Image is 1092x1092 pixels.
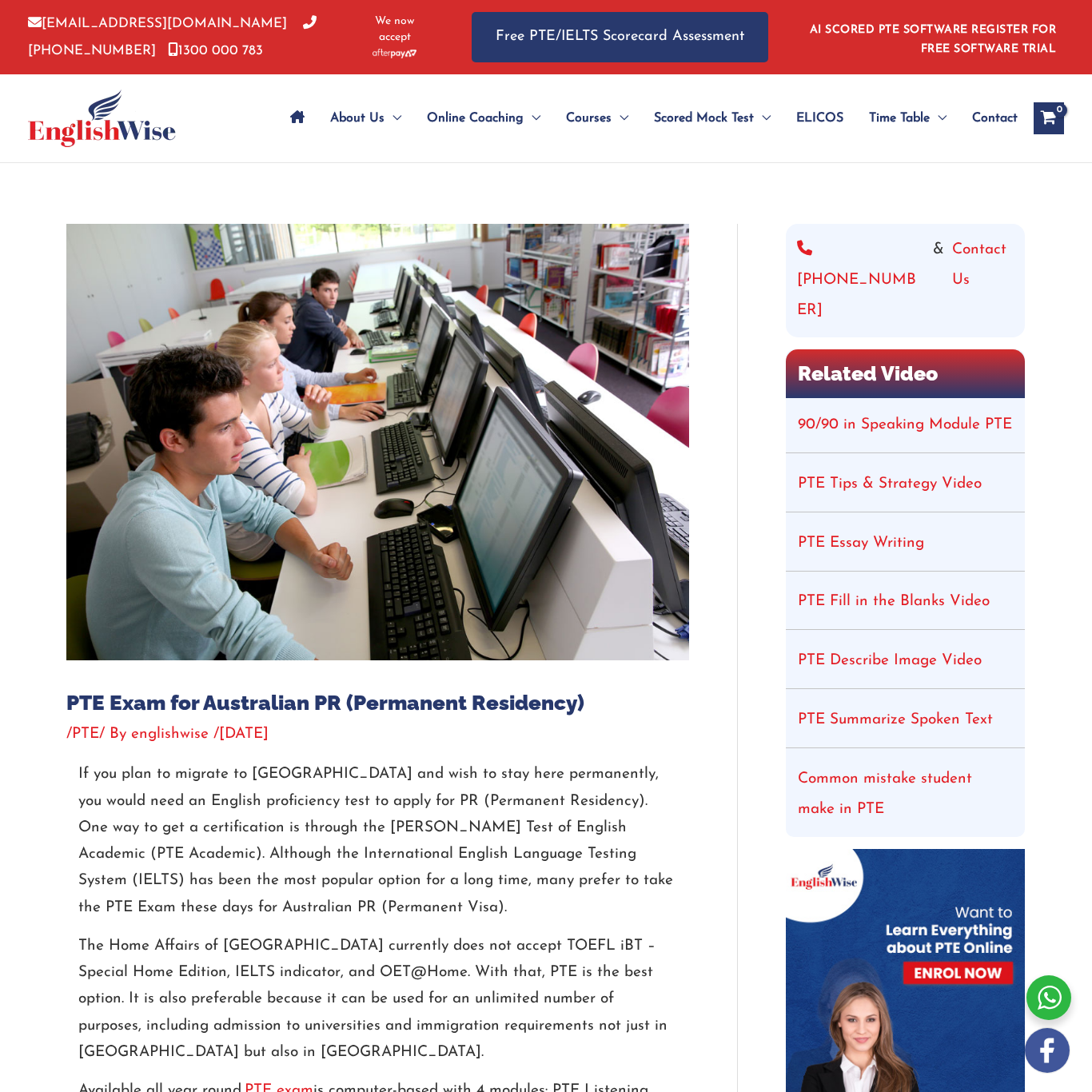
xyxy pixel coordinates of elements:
span: Menu Toggle [754,90,771,146]
a: PTE Summarize Spoken Text [798,712,993,727]
p: If you plan to migrate to [GEOGRAPHIC_DATA] and wish to stay here permanently, you would need an ... [78,761,677,921]
a: Common mistake student make in PTE [798,771,972,817]
img: Afterpay-Logo [373,49,416,58]
a: PTE Fill in the Blanks Video [798,594,990,609]
a: [PHONE_NUMBER] [797,235,925,326]
span: Time Table [869,90,930,146]
a: AI SCORED PTE SOFTWARE REGISTER FOR FREE SOFTWARE TRIAL [810,24,1057,55]
nav: Site Navigation: Main Menu [277,90,1018,146]
a: PTE Describe Image Video [798,653,982,668]
a: About UsMenu Toggle [317,90,414,146]
span: Menu Toggle [385,90,401,146]
h2: Related Video [786,349,1025,398]
span: Menu Toggle [930,90,947,146]
p: The Home Affairs of [GEOGRAPHIC_DATA] currently does not accept TOEFL iBT – Special Home Edition,... [78,933,677,1066]
img: cropped-ew-logo [28,90,176,147]
a: 90/90 in Speaking Module PTE [798,417,1012,432]
a: View Shopping Cart, empty [1034,102,1064,134]
span: Scored Mock Test [654,90,754,146]
img: white-facebook.png [1025,1028,1070,1073]
a: CoursesMenu Toggle [553,90,641,146]
a: Contact [959,90,1018,146]
span: [DATE] [219,727,269,742]
a: Contact Us [952,235,1014,326]
a: Scored Mock TestMenu Toggle [641,90,783,146]
a: Time TableMenu Toggle [856,90,959,146]
span: Menu Toggle [612,90,628,146]
a: ELICOS [783,90,856,146]
span: englishwise [131,727,209,742]
a: Free PTE/IELTS Scorecard Assessment [472,12,768,62]
span: Courses [566,90,612,146]
div: / / By / [66,723,689,746]
span: About Us [330,90,385,146]
span: Menu Toggle [524,90,540,146]
h1: PTE Exam for Australian PR (Permanent Residency) [66,691,689,715]
a: PTE Essay Writing [798,536,924,551]
aside: Header Widget 1 [800,11,1064,63]
a: PTE Tips & Strategy Video [798,476,982,492]
a: [PHONE_NUMBER] [28,17,317,57]
a: 1300 000 783 [168,44,263,58]
a: Online CoachingMenu Toggle [414,90,553,146]
span: ELICOS [796,90,843,146]
a: [EMAIL_ADDRESS][DOMAIN_NAME] [28,17,287,30]
a: englishwise [131,727,213,742]
div: & [797,235,1014,326]
span: Contact [972,90,1018,146]
span: Online Coaching [427,90,524,146]
a: PTE [72,727,99,742]
span: We now accept [358,14,432,46]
